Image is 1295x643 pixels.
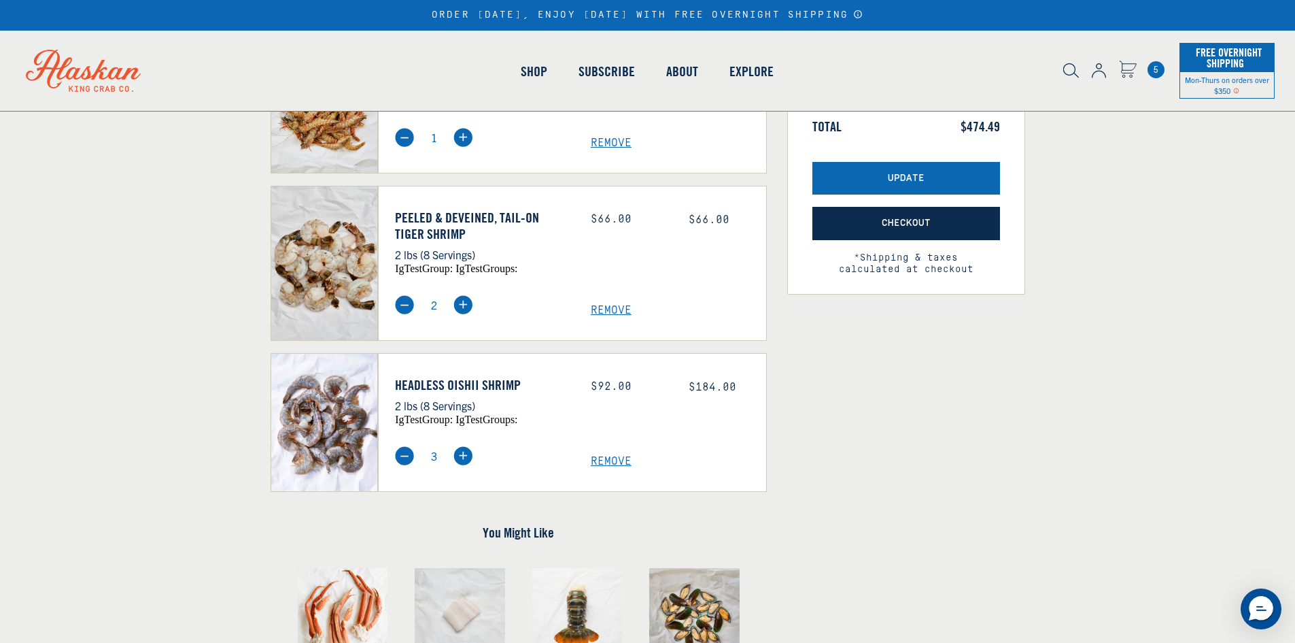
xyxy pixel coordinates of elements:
[812,118,842,135] span: Total
[455,263,517,274] span: igTestGroups:
[271,354,378,491] img: Headless Oishii Shrimp - 2 lbs (8 Servings)
[1063,63,1079,78] img: search
[7,31,160,111] img: Alaskan King Crab Co. logo
[591,455,766,468] a: Remove
[812,162,1000,195] button: Update
[812,240,1000,276] span: *Shipping & taxes calculated at checkout
[395,210,570,242] a: Peeled & Deveined, Tail-On Tiger Shrimp
[1119,61,1137,80] a: Cart
[453,128,472,147] img: plus
[271,186,378,340] img: Peeled & Deveined, Tail-On Tiger Shrimp - 2 lbs (8 Servings)
[395,377,570,393] a: Headless Oishii Shrimp
[1092,63,1106,78] img: account
[453,446,472,465] img: plus
[395,446,414,465] img: minus
[591,380,668,393] div: $92.00
[271,525,767,541] h4: You Might Like
[1233,86,1239,95] span: Shipping Notice Icon
[563,33,651,110] a: Subscribe
[1147,61,1164,78] span: 5
[455,414,517,425] span: igTestGroups:
[1147,61,1164,78] a: Cart
[395,246,570,263] p: 2 lbs (8 Servings)
[432,10,863,21] div: ORDER [DATE], ENJOY [DATE] WITH FREE OVERNIGHT SHIPPING
[395,128,414,147] img: minus
[1192,42,1262,73] span: Free Overnight Shipping
[591,137,766,150] a: Remove
[453,295,472,314] img: plus
[961,118,1000,135] span: $474.49
[591,304,766,317] a: Remove
[882,218,931,229] span: Checkout
[505,33,563,110] a: Shop
[395,295,414,314] img: minus
[395,414,453,425] span: igTestGroup:
[853,10,863,19] a: Announcement Bar Modal
[689,214,729,226] span: $66.00
[1185,75,1269,95] span: Mon-Thurs on orders over $350
[689,381,736,393] span: $184.00
[714,33,789,110] a: Explore
[395,397,570,414] p: 2 lbs (8 Servings)
[651,33,714,110] a: About
[888,173,925,184] span: Update
[812,207,1000,240] button: Checkout
[591,213,668,226] div: $66.00
[1241,589,1281,629] div: Messenger Dummy Widget
[395,263,453,274] span: igTestGroup:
